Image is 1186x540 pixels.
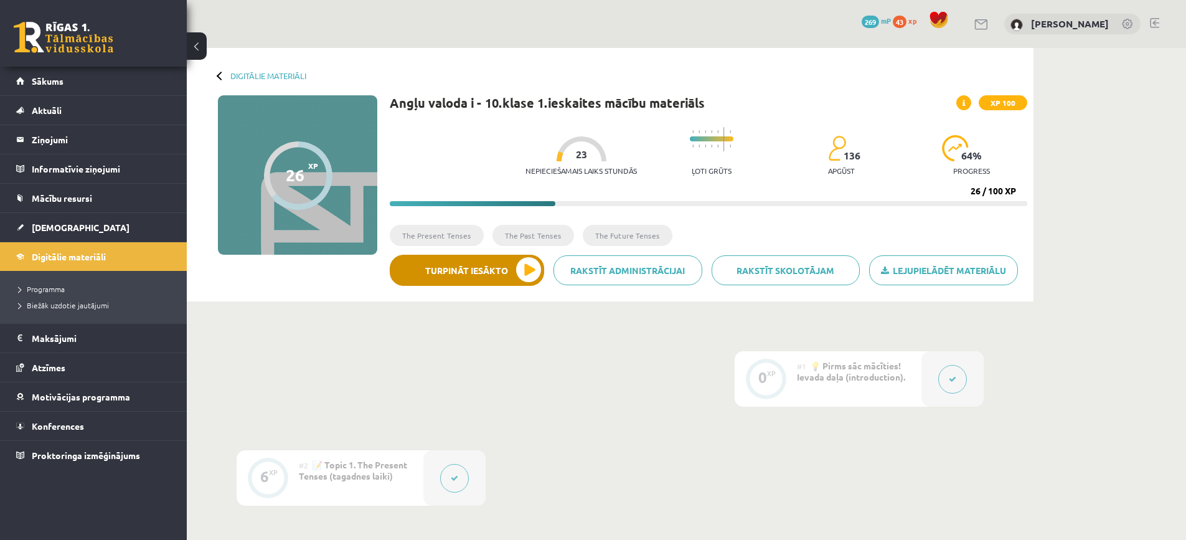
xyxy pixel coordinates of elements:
[525,166,637,175] p: Nepieciešamais laiks stundās
[32,105,62,116] span: Aktuāli
[828,166,855,175] p: apgūst
[730,144,731,148] img: icon-short-line-57e1e144782c952c97e751825c79c345078a6d821885a25fce030b3d8c18986b.svg
[286,166,304,184] div: 26
[862,16,879,28] span: 269
[390,225,484,246] li: The Present Tenses
[16,184,171,212] a: Mācību resursi
[692,166,732,175] p: Ļoti grūts
[699,130,700,133] img: icon-short-line-57e1e144782c952c97e751825c79c345078a6d821885a25fce030b3d8c18986b.svg
[576,149,587,160] span: 23
[893,16,923,26] a: 43 xp
[16,67,171,95] a: Sākums
[230,71,306,80] a: Digitālie materiāli
[953,166,990,175] p: progress
[712,255,860,285] a: Rakstīt skolotājam
[908,16,916,26] span: xp
[553,255,702,285] a: Rakstīt administrācijai
[961,150,982,161] span: 64 %
[699,144,700,148] img: icon-short-line-57e1e144782c952c97e751825c79c345078a6d821885a25fce030b3d8c18986b.svg
[32,362,65,373] span: Atzīmes
[583,225,672,246] li: The Future Tenses
[299,460,308,470] span: #2
[881,16,891,26] span: mP
[19,300,174,311] a: Biežāk uzdotie jautājumi
[299,459,407,481] span: 📝 Topic 1. The Present Tenses (tagadnes laiki)
[32,391,130,402] span: Motivācijas programma
[14,22,113,53] a: Rīgas 1. Tālmācības vidusskola
[862,16,891,26] a: 269 mP
[869,255,1018,285] a: Lejupielādēt materiālu
[308,161,318,170] span: XP
[16,324,171,353] a: Maksājumi
[717,144,718,148] img: icon-short-line-57e1e144782c952c97e751825c79c345078a6d821885a25fce030b3d8c18986b.svg
[717,130,718,133] img: icon-short-line-57e1e144782c952c97e751825c79c345078a6d821885a25fce030b3d8c18986b.svg
[730,130,731,133] img: icon-short-line-57e1e144782c952c97e751825c79c345078a6d821885a25fce030b3d8c18986b.svg
[269,469,278,476] div: XP
[711,130,712,133] img: icon-short-line-57e1e144782c952c97e751825c79c345078a6d821885a25fce030b3d8c18986b.svg
[16,125,171,154] a: Ziņojumi
[16,242,171,271] a: Digitālie materiāli
[16,96,171,125] a: Aktuāli
[16,154,171,183] a: Informatīvie ziņojumi
[758,372,767,383] div: 0
[32,154,171,183] legend: Informatīvie ziņojumi
[828,135,846,161] img: students-c634bb4e5e11cddfef0936a35e636f08e4e9abd3cc4e673bd6f9a4125e45ecb1.svg
[32,222,129,233] span: [DEMOGRAPHIC_DATA]
[711,144,712,148] img: icon-short-line-57e1e144782c952c97e751825c79c345078a6d821885a25fce030b3d8c18986b.svg
[32,251,106,262] span: Digitālie materiāli
[844,150,860,161] span: 136
[492,225,574,246] li: The Past Tenses
[16,353,171,382] a: Atzīmes
[767,370,776,377] div: XP
[893,16,906,28] span: 43
[32,324,171,353] legend: Maksājumi
[16,441,171,470] a: Proktoringa izmēģinājums
[19,284,65,294] span: Programma
[32,75,64,87] span: Sākums
[16,382,171,411] a: Motivācijas programma
[16,412,171,440] a: Konferences
[390,95,705,110] h1: Angļu valoda i - 10.klase 1.ieskaites mācību materiāls
[19,283,174,295] a: Programma
[723,127,725,151] img: icon-long-line-d9ea69661e0d244f92f715978eff75569469978d946b2353a9bb055b3ed8787d.svg
[32,125,171,154] legend: Ziņojumi
[797,360,905,382] span: 💡 Pirms sāc mācīties! Ievada daļa (introduction).
[692,144,694,148] img: icon-short-line-57e1e144782c952c97e751825c79c345078a6d821885a25fce030b3d8c18986b.svg
[32,192,92,204] span: Mācību resursi
[797,361,806,371] span: #1
[692,130,694,133] img: icon-short-line-57e1e144782c952c97e751825c79c345078a6d821885a25fce030b3d8c18986b.svg
[942,135,969,161] img: icon-progress-161ccf0a02000e728c5f80fcf4c31c7af3da0e1684b2b1d7c360e028c24a22f1.svg
[1031,17,1109,30] a: [PERSON_NAME]
[260,471,269,482] div: 6
[32,420,84,432] span: Konferences
[979,95,1027,110] span: XP 100
[32,450,140,461] span: Proktoringa izmēģinājums
[705,144,706,148] img: icon-short-line-57e1e144782c952c97e751825c79c345078a6d821885a25fce030b3d8c18986b.svg
[705,130,706,133] img: icon-short-line-57e1e144782c952c97e751825c79c345078a6d821885a25fce030b3d8c18986b.svg
[19,300,109,310] span: Biežāk uzdotie jautājumi
[16,213,171,242] a: [DEMOGRAPHIC_DATA]
[1010,19,1023,31] img: Hardijs Zvirbulis
[390,255,544,286] button: Turpināt iesākto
